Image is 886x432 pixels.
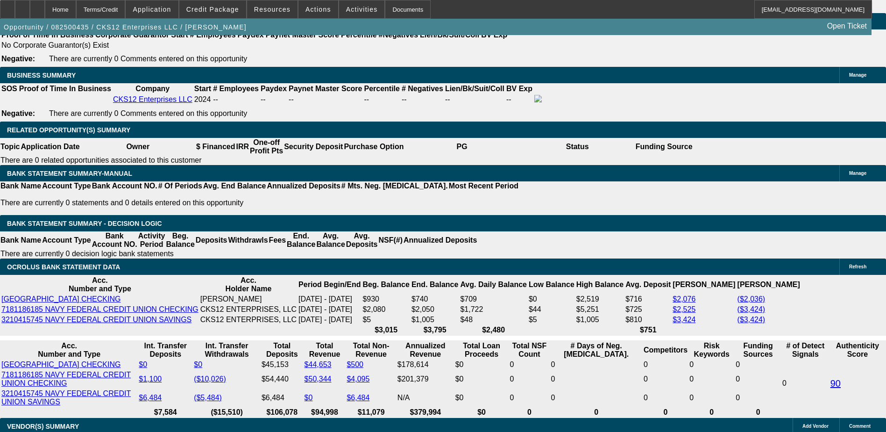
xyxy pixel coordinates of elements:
span: Manage [849,72,866,78]
td: -- [506,94,533,105]
td: -- [445,94,505,105]
b: Negative: [1,109,35,117]
td: $0 [455,370,509,388]
th: Deposits [195,231,228,249]
td: 0 [643,389,688,407]
th: Avg. End Balance [203,181,267,191]
th: Application Date [20,138,80,156]
td: [DATE] - [DATE] [298,295,361,304]
th: Account Type [42,231,92,249]
th: ($15,510) [193,408,260,417]
span: -- [213,95,218,103]
span: Opportunity / 082500435 / CKS12 Enterprises LLC / [PERSON_NAME] [4,23,247,31]
div: $201,379 [397,375,454,383]
div: $178,614 [397,360,454,369]
th: Security Deposit [284,138,343,156]
td: 0 [550,360,642,369]
td: $1,722 [460,305,527,314]
a: $4,095 [347,375,369,383]
button: Credit Package [179,0,246,18]
span: BANK STATEMENT SUMMARY-MANUAL [7,170,132,177]
span: Resources [254,6,291,13]
td: $2,050 [411,305,459,314]
a: Open Ticket [823,18,871,34]
div: -- [364,95,399,104]
th: Avg. Balance [316,231,345,249]
td: $2,519 [576,295,624,304]
th: $94,998 [304,408,346,417]
th: Beg. Balance [362,276,410,294]
span: Application [133,6,171,13]
th: 0 [550,408,642,417]
th: 0 [509,408,549,417]
td: 0 [509,370,549,388]
span: Credit Package [186,6,239,13]
a: $6,484 [347,394,369,402]
a: ($2,036) [737,295,766,303]
b: Start [194,85,211,93]
td: 0 [735,370,781,388]
td: $1,005 [411,315,459,324]
th: Total Deposits [261,341,303,359]
th: Int. Transfer Deposits [138,341,192,359]
th: Bank Account NO. [92,181,158,191]
td: 0 [550,370,642,388]
th: 0 [643,408,688,417]
p: There are currently 0 statements and 0 details entered on this opportunity [0,199,518,207]
th: # of Detect Signals [782,341,829,359]
b: BV Exp [506,85,532,93]
td: $930 [362,295,410,304]
th: Acc. Holder Name [200,276,297,294]
td: $0 [528,295,575,304]
td: 0 [735,389,781,407]
a: $500 [347,360,363,368]
td: $810 [625,315,671,324]
th: Acc. Number and Type [1,276,199,294]
th: Account Type [42,181,92,191]
span: BUSINESS SUMMARY [7,72,76,79]
td: $1,005 [576,315,624,324]
th: $11,079 [346,408,396,417]
span: There are currently 0 Comments entered on this opportunity [49,55,247,63]
th: Total Non-Revenue [346,341,396,359]
th: # Days of Neg. [MEDICAL_DATA]. [550,341,642,359]
b: # Employees [213,85,259,93]
td: 0 [550,389,642,407]
a: 7181186185 NAVY FEDERAL CREDIT UNION CHECKING [1,305,198,313]
th: [PERSON_NAME] [672,276,736,294]
th: $0 [455,408,509,417]
th: Annualized Deposits [266,181,340,191]
td: [DATE] - [DATE] [298,305,361,314]
td: [DATE] - [DATE] [298,315,361,324]
td: 0 [509,389,549,407]
th: 0 [689,408,734,417]
th: Fees [269,231,286,249]
th: PG [404,138,519,156]
a: $50,344 [305,375,332,383]
b: # Negatives [402,85,443,93]
th: Int. Transfer Withdrawals [193,341,260,359]
span: Add Vendor [802,424,829,429]
th: Risk Keywords [689,341,734,359]
td: $5 [528,315,575,324]
th: Activity Period [138,231,166,249]
button: Application [126,0,178,18]
th: Period Begin/End [298,276,361,294]
b: Paynet Master Score [289,85,362,93]
th: End. Balance [286,231,316,249]
th: NSF(#) [378,231,403,249]
th: Avg. Deposits [346,231,378,249]
th: $ Financed [196,138,236,156]
td: 0 [689,360,734,369]
a: [GEOGRAPHIC_DATA] CHECKING [1,360,120,368]
th: Low Balance [528,276,575,294]
td: 0 [643,370,688,388]
th: Beg. Balance [165,231,195,249]
th: 0 [735,408,781,417]
th: Funding Sources [735,341,781,359]
td: 0 [689,370,734,388]
a: 3210415745 NAVY FEDERAL CREDIT UNION SAVINGS [1,316,191,324]
td: $2,080 [362,305,410,314]
b: Lien/Bk/Suit/Coll [445,85,504,93]
td: $709 [460,295,527,304]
